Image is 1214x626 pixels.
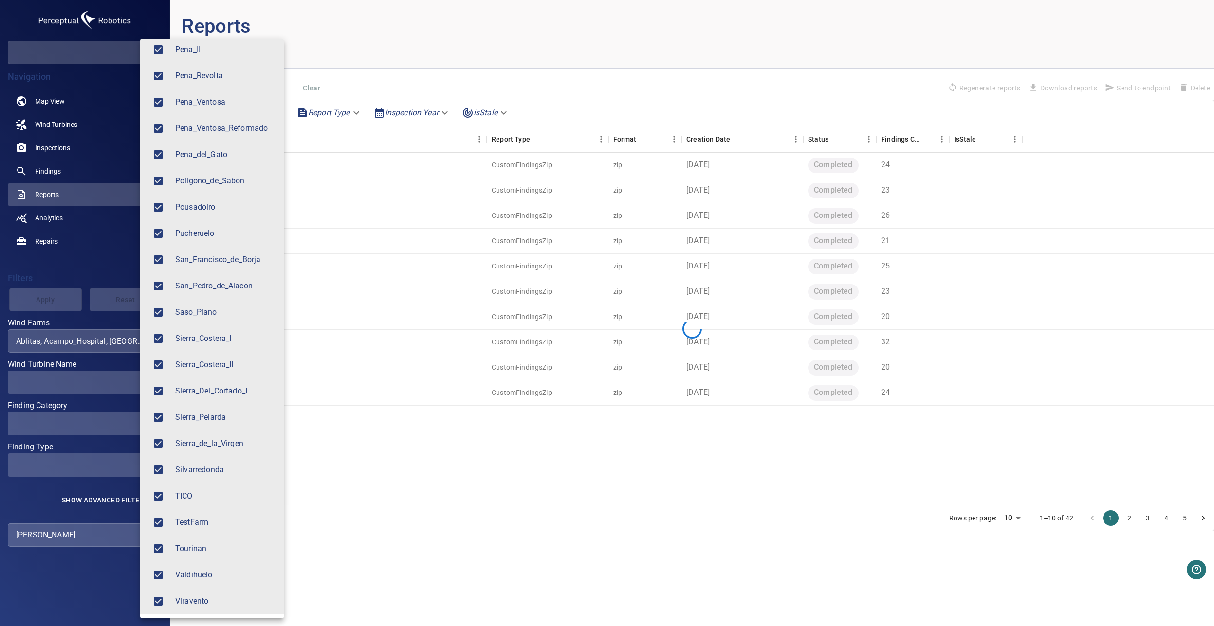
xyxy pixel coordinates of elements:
span: Pena_Revolta [148,66,168,86]
span: Poligono_de_Sabon [175,175,276,187]
div: Wind Farms Pena_del_Gato [175,149,276,161]
span: Tourinan [148,538,168,559]
span: Pena_del_Gato [148,144,168,165]
span: Sierra_Del_Cortado_I [175,385,276,397]
div: Wind Farms TICO [175,490,276,502]
span: Silvarredonda [175,464,276,476]
span: Sierra_de_la_Virgen [148,433,168,454]
span: Pousadoiro [175,201,276,213]
span: San_Francisco_de_Borja [148,250,168,270]
div: Wind Farms Viravento [175,595,276,607]
span: Sierra_Costera_II [175,359,276,371]
span: Pucheruelo [148,223,168,244]
div: Wind Farms San_Pedro_de_Alacon [175,280,276,292]
span: Poligono_de_Sabon [148,171,168,191]
span: TestFarm [175,517,276,528]
span: Pena_Ventosa [175,96,276,108]
div: Wind Farms Silvarredonda [175,464,276,476]
div: Wind Farms Sierra_Pelarda [175,411,276,423]
span: Sierra_Costera_I [148,328,168,349]
span: Viravento [148,591,168,611]
span: Pena_del_Gato [175,149,276,161]
div: Wind Farms Saso_Plano [175,306,276,318]
span: San_Francisco_de_Borja [175,254,276,266]
div: Wind Farms TestFarm [175,517,276,528]
span: Pena_II [148,39,168,60]
span: Pena_Ventosa [148,92,168,112]
span: Pousadoiro [148,197,168,217]
div: Wind Farms Sierra_Costera_I [175,333,276,344]
div: Wind Farms Sierra_Costera_II [175,359,276,371]
div: Wind Farms Pena_Ventosa_Reformado [175,123,276,134]
span: Sierra_Pelarda [148,407,168,428]
span: San_Pedro_de_Alacon [175,280,276,292]
span: Saso_Plano [175,306,276,318]
span: TICO [148,486,168,506]
span: Valdihuelo [148,565,168,585]
div: Wind Farms Pousadoiro [175,201,276,213]
div: Wind Farms San_Francisco_de_Borja [175,254,276,266]
span: Sierra_Costera_II [148,355,168,375]
div: Wind Farms Sierra_de_la_Virgen [175,438,276,449]
div: Wind Farms Sierra_Del_Cortado_I [175,385,276,397]
div: Wind Farms Tourinan [175,543,276,554]
div: Wind Farms Pucheruelo [175,228,276,239]
span: Pena_Revolta [175,70,276,82]
span: Pucheruelo [175,228,276,239]
span: Pena_II [175,44,276,55]
span: Sierra_Del_Cortado_I [148,381,168,401]
span: Tourinan [175,543,276,554]
span: TestFarm [148,512,168,533]
span: San_Pedro_de_Alacon [148,276,168,296]
span: Viravento [175,595,276,607]
span: Silvarredonda [148,460,168,480]
div: Wind Farms Pena_Ventosa [175,96,276,108]
div: Wind Farms Pena_Revolta [175,70,276,82]
div: Wind Farms Valdihuelo [175,569,276,581]
div: Wind Farms Pena_II [175,44,276,55]
span: Saso_Plano [148,302,168,322]
span: Valdihuelo [175,569,276,581]
span: Pena_Ventosa_Reformado [175,123,276,134]
span: Pena_Ventosa_Reformado [148,118,168,139]
span: Sierra_Costera_I [175,333,276,344]
span: TICO [175,490,276,502]
div: Wind Farms Poligono_de_Sabon [175,175,276,187]
span: Sierra_Pelarda [175,411,276,423]
span: Sierra_de_la_Virgen [175,438,276,449]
